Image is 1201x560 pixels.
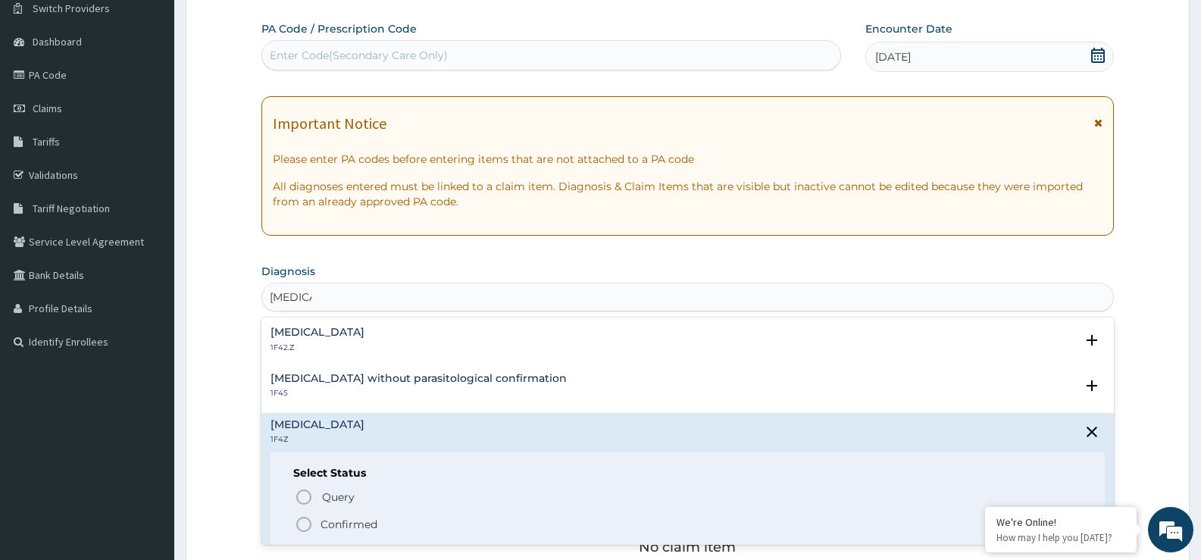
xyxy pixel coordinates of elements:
span: We're online! [88,177,209,330]
label: Encounter Date [865,21,952,36]
i: close select status [1083,423,1101,441]
label: PA Code / Prescription Code [261,21,417,36]
p: 1F45 [271,388,567,399]
span: Claims [33,102,62,115]
textarea: Type your message and hit 'Enter' [8,387,289,440]
span: Query [322,490,355,505]
div: We're Online! [996,515,1125,529]
i: open select status [1083,331,1101,349]
p: No claim item [639,540,736,555]
p: Confirmed [321,517,377,532]
p: 1F4Z [271,434,364,445]
span: [DATE] [875,49,911,64]
p: Please enter PA codes before entering items that are not attached to a PA code [273,152,1102,167]
p: 1F42.Z [271,343,364,353]
div: Enter Code(Secondary Care Only) [270,48,448,63]
h1: Important Notice [273,115,386,132]
h4: [MEDICAL_DATA] [271,419,364,430]
div: Chat with us now [79,85,255,105]
label: Diagnosis [261,264,315,279]
span: Tariffs [33,135,60,149]
h6: Select Status [293,468,1082,479]
span: Tariff Negotiation [33,202,110,215]
h4: [MEDICAL_DATA] without parasitological confirmation [271,373,567,384]
img: d_794563401_company_1708531726252_794563401 [28,76,61,114]
div: Minimize live chat window [249,8,285,44]
span: Dashboard [33,35,82,48]
p: How may I help you today? [996,531,1125,544]
i: open select status [1083,377,1101,395]
i: status option query [295,488,313,506]
i: status option filled [295,515,313,533]
p: All diagnoses entered must be linked to a claim item. Diagnosis & Claim Items that are visible bu... [273,179,1102,209]
span: Switch Providers [33,2,110,15]
h4: [MEDICAL_DATA] [271,327,364,338]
